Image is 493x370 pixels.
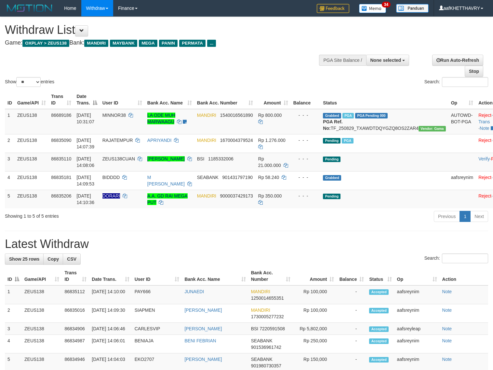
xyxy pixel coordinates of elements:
td: Rp 5,802,000 [293,323,337,335]
th: Date Trans.: activate to sort column descending [74,90,100,109]
span: Marked by aafkaynarin [342,113,354,118]
span: PANIN [159,40,178,47]
span: Accepted [369,338,389,344]
th: Game/API: activate to sort column ascending [22,267,62,285]
span: MAYBANK [110,40,137,47]
td: 3 [5,323,22,335]
th: Trans ID: activate to sort column ascending [62,267,89,285]
td: - [337,285,366,304]
span: Copy 901536961742 to clipboard [251,345,281,350]
span: MINNOR38 [102,113,126,118]
span: Accepted [369,308,389,313]
td: Rp 100,000 [293,285,337,304]
td: 3 [5,153,15,171]
label: Show entries [5,77,54,87]
label: Search: [424,254,488,263]
a: Reject [478,175,491,180]
button: None selected [366,55,409,66]
span: Pending [323,157,340,162]
a: 1 [460,211,471,222]
th: Amount: activate to sort column ascending [256,90,291,109]
a: Reject [478,138,491,143]
td: 86835112 [62,285,89,304]
span: Show 25 rows [9,256,39,262]
span: Accepted [369,357,389,363]
th: Status: activate to sort column ascending [366,267,394,285]
span: RAJATEMPUR [102,138,133,143]
a: Reject [478,113,491,118]
span: SEABANK [251,357,273,362]
span: MANDIRI [251,308,270,313]
div: - - - [293,112,318,118]
span: Grabbed [323,113,341,118]
span: 86835090 [51,138,71,143]
span: BIDDDD [102,175,120,180]
span: Accepted [369,326,389,332]
span: None selected [370,58,401,63]
td: 1 [5,109,15,134]
th: Bank Acc. Name: activate to sort column ascending [182,267,248,285]
th: Amount: activate to sort column ascending [293,267,337,285]
a: JUNAEDI [184,289,204,294]
div: Showing 1 to 5 of 5 entries [5,210,201,219]
span: Rp 800.000 [258,113,282,118]
span: Copy 1540016561890 to clipboard [220,113,253,118]
a: Reject [478,193,491,199]
a: Note [442,308,452,313]
td: ZEUS138 [15,109,48,134]
span: Copy 901980730357 to clipboard [251,363,281,368]
span: 86835206 [51,193,71,199]
span: Copy 1185332006 to clipboard [208,156,233,161]
a: [PERSON_NAME] [184,357,222,362]
span: MANDIRI [84,40,108,47]
span: [DATE] 14:09:53 [76,175,94,186]
span: PGA Pending [355,113,388,118]
h1: Latest Withdraw [5,238,488,251]
th: Op: activate to sort column ascending [394,267,440,285]
a: LA ODE MUH MARWAAGU [147,113,175,124]
span: MANDIRI [197,138,216,143]
td: [DATE] 14:06:01 [89,335,132,353]
a: A.A. GD RAI MEGA PUT [147,193,188,205]
a: M [PERSON_NAME] [147,175,185,186]
span: Accepted [369,289,389,295]
span: ... [207,40,216,47]
span: Rp 21.000.000 [258,156,281,168]
a: BENI FEBRIAN [184,338,216,343]
a: [PERSON_NAME] [184,308,222,313]
td: 86835016 [62,304,89,323]
td: aafsreynim [394,335,440,353]
td: - [337,323,366,335]
input: Search: [442,254,488,263]
td: ZEUS138 [15,134,48,153]
b: PGA Ref. No: [323,119,342,131]
th: Trans ID: activate to sort column ascending [48,90,74,109]
span: BSI [251,326,259,331]
td: SIAPMEN [132,304,182,323]
a: Next [470,211,488,222]
span: Marked by aafsreyleap [342,138,353,144]
label: Search: [424,77,488,87]
td: ZEUS138 [22,335,62,353]
a: Verify [478,156,490,161]
div: - - - [293,174,318,181]
td: Rp 100,000 [293,304,337,323]
td: CARLESVIP [132,323,182,335]
th: Game/API: activate to sort column ascending [15,90,48,109]
div: - - - [293,193,318,199]
th: Bank Acc. Number: activate to sort column ascending [194,90,256,109]
td: [DATE] 14:09:30 [89,304,132,323]
span: Rp 350.000 [258,193,282,199]
span: 86689186 [51,113,71,118]
span: [DATE] 14:07:39 [76,138,94,149]
img: panduan.png [396,4,429,13]
span: Grabbed [323,175,341,181]
span: Vendor URL: https://trx31.1velocity.biz [419,126,446,131]
a: Note [442,357,452,362]
div: PGA Site Balance / [319,55,366,66]
th: User ID: activate to sort column ascending [100,90,145,109]
span: Pending [323,194,340,199]
td: ZEUS138 [22,304,62,323]
th: Date Trans.: activate to sort column ascending [89,267,132,285]
td: 1 [5,285,22,304]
